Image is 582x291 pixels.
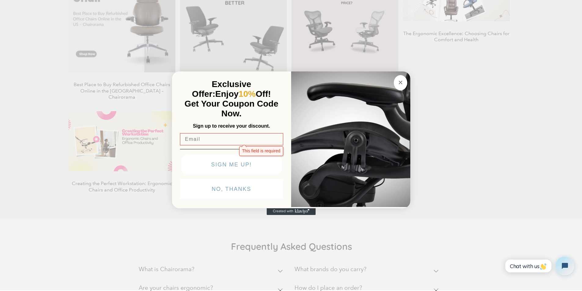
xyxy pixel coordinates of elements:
[500,252,579,280] iframe: Tidio Chat
[180,133,283,145] input: Email
[291,70,410,207] img: 92d77583-a095-41f6-84e7-858462e0427a.jpeg
[193,123,270,129] span: Sign up to receive your discount.
[181,155,282,175] button: SIGN ME UP!
[192,79,251,99] span: Exclusive Offer:
[394,75,407,90] button: Close dialog
[267,208,316,215] a: Created with Klaviyo - opens in a new tab
[185,99,278,118] span: Get Your Coupon Code Now.
[239,89,256,99] span: 10%
[180,179,283,199] button: NO, THANKS
[215,89,271,99] span: Enjoy Off!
